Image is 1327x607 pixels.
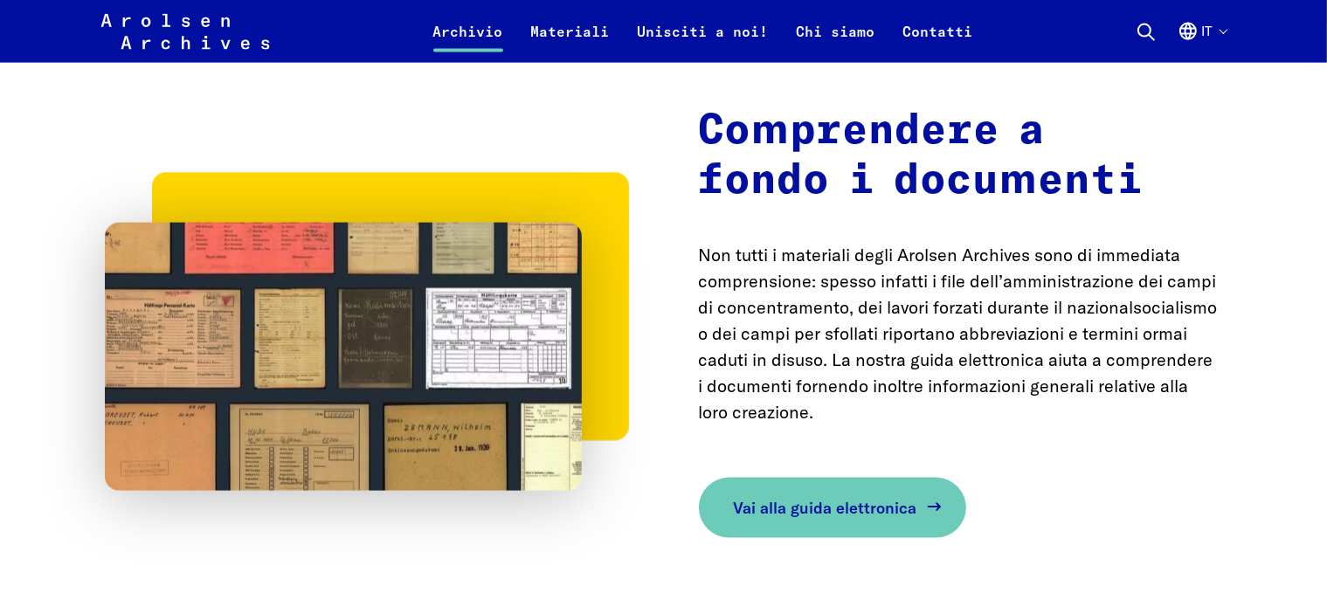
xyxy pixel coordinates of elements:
[783,21,889,63] a: Chi siamo
[699,110,1144,203] strong: Comprendere a fondo i documenti
[517,21,624,63] a: Materiali
[734,496,917,520] span: Vai alla guida elettronica
[889,21,987,63] a: Contatti
[699,478,966,538] a: Vai alla guida elettronica
[624,21,783,63] a: Unisciti a noi!
[699,242,1223,425] p: Non tutti i materiali degli Arolsen Archives sono di immediata comprensione: spesso infatti i fil...
[419,21,517,63] a: Archivio
[419,10,987,52] nav: Primaria
[1178,21,1227,63] button: Italiano, selezione lingua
